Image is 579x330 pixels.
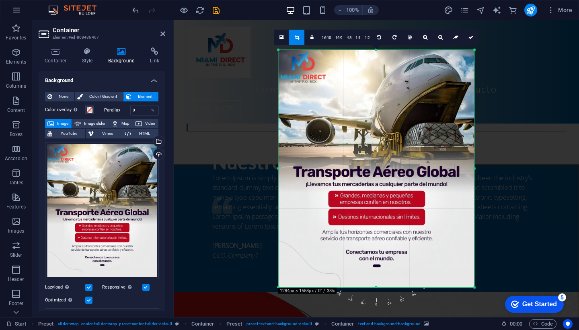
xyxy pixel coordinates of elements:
[45,283,85,292] label: Lazyload
[372,30,387,45] a: Rotate left 90°
[10,252,23,258] p: Slider
[476,6,485,15] i: Navigator
[334,5,363,15] button: 100%
[102,283,142,292] label: Responsive
[492,6,501,15] i: AI Writer
[460,5,470,15] button: pages
[144,119,156,128] span: Video
[53,27,165,34] h2: Container
[6,204,26,210] p: Features
[39,71,165,85] h4: Background
[372,229,382,307] span: 0
[211,5,221,15] button: save
[195,5,205,15] button: reload
[211,6,221,15] i: Save (Ctrl+S)
[86,129,121,138] button: Vimeo
[402,30,417,45] a: Center
[424,322,429,326] i: This element contains a background
[547,6,572,14] span: More
[109,119,133,128] button: Map
[147,105,158,115] div: %
[320,30,333,45] a: 16:10
[331,319,354,329] span: Click to select. Double-click to edit
[45,142,159,279] div: serviciosaereo-gOuIAj1shRSWRksyjwk0Fw.jpg
[492,5,502,15] button: text_generator
[315,322,319,326] i: This element is a customizable preset
[8,276,24,283] p: Header
[10,131,23,138] p: Boxes
[56,119,69,128] span: Image
[463,30,478,45] a: Confirm
[85,92,121,101] span: Color / Gradient
[55,92,72,101] span: None
[96,129,119,138] span: Vimeo
[444,6,453,15] i: Design (Ctrl+Alt+Y)
[9,300,23,307] p: Footer
[345,30,354,45] a: 4:3
[46,5,107,15] img: Editor Logo
[353,30,363,45] a: 1:1
[7,107,25,113] p: Content
[529,319,556,329] button: Code
[526,6,535,15] i: Publish
[346,5,359,15] h6: 100%
[501,319,523,329] h6: Session time
[476,5,486,15] button: navigator
[278,288,337,294] div: 1284px × 1558px / 0° / 38%
[60,2,68,10] div: 5
[508,5,518,15] button: commerce
[563,319,573,329] button: Usercentrics
[179,5,189,15] button: Click here to leave preview mode and continue editing
[6,83,26,89] p: Columns
[9,179,23,186] p: Tables
[387,30,402,45] a: Rotate right 90°
[448,30,463,45] a: Reset
[195,6,205,15] i: Reload page
[55,129,83,138] span: YouTube
[75,92,123,101] button: Color / Gradient
[417,30,433,45] a: Zoom in
[131,5,140,15] button: undo
[533,319,553,329] span: Code
[6,319,27,329] a: Click to cancel selection. Double-click to open Pages
[38,319,429,329] nav: breadcrumb
[444,5,454,15] button: design
[53,34,149,41] h3: Element #ed-868486467
[363,30,372,45] a: 1:2
[6,35,26,41] p: Favorites
[72,119,109,128] button: Image slider
[524,4,537,16] button: publish
[123,92,158,101] button: Element
[45,295,85,305] label: Optimized
[39,47,76,64] h4: Container
[289,30,304,45] a: Crop mode
[102,47,144,64] h4: Background
[433,30,448,45] a: Zoom out
[274,30,289,45] a: Select files from the file manager, stock photos, or upload file(s)
[38,319,54,329] span: Click to select. Double-click to edit
[76,47,102,64] h4: Style
[24,9,58,16] div: Get Started
[245,319,312,329] span: . preset-text-and-background-default
[8,228,25,234] p: Images
[226,319,242,329] span: Click to select. Double-click to edit
[544,4,575,16] button: More
[45,129,85,138] button: YouTube
[367,6,374,14] i: On resize automatically adjust zoom level to fit chosen device.
[510,319,522,329] span: 00 00
[83,119,106,128] span: Image slider
[508,6,517,15] i: Commerce
[131,6,140,15] i: Undo: Change image (Ctrl+Z)
[122,129,158,138] button: HTML
[144,47,165,64] h4: Link
[5,155,27,162] p: Accordion
[6,59,27,65] p: Elements
[45,119,72,128] button: Image
[357,319,421,329] span: . text-and-background-background
[304,30,320,45] a: Keep aspect ratio
[191,319,214,329] span: Click to select. Double-click to edit
[45,105,85,115] label: Color overlay
[460,6,469,15] i: Pages (Ctrl+Alt+S)
[133,129,156,138] span: HTML
[121,119,130,128] span: Map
